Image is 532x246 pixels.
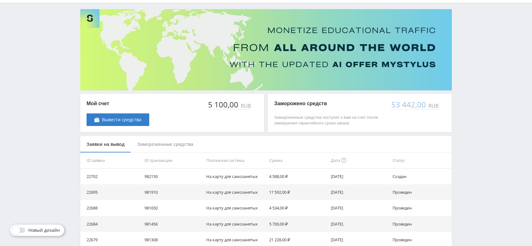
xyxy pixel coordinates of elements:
td: 982150 [142,169,204,184]
th: ID транзакции [142,152,204,169]
td: Проведен [390,216,452,232]
div: 53 442,00 [391,100,427,109]
div: Заявки на вывод [80,136,131,153]
td: 22702 [80,169,142,184]
td: На карту для самозанятых [204,184,266,200]
div: Замороженные средства [131,136,200,153]
th: Платежная система [204,152,266,169]
span: Вывести средства [102,117,141,122]
th: Сумма [266,152,328,169]
div: RUB [240,103,252,109]
p: Заморожено средств [274,100,384,107]
td: 22695 [80,184,142,200]
td: [DATE] [328,169,390,184]
td: [DATE] [328,184,390,200]
td: 981910 [142,184,204,200]
td: [DATE] [328,216,390,232]
td: Проведен [390,184,452,200]
span: Новый дизайн [28,228,60,233]
div: 5 100,00 [207,100,240,109]
th: Дата [328,152,390,169]
td: 4 534,00 ₽ [266,200,328,216]
td: 5 700,00 ₽ [266,216,328,232]
td: Проведен [390,200,452,216]
p: Замороженные средства поступят к вам на счет после завершения гарантийного срока заказа [274,115,384,126]
img: Banner [80,9,452,90]
td: 22684 [80,216,142,232]
td: На карту для самозанятых [204,169,266,184]
th: ID заявки [80,152,142,169]
p: Мой счет [87,100,149,107]
td: На карту для самозанятых [204,216,266,232]
div: RUB [427,103,439,109]
td: На карту для самозанятых [204,200,266,216]
td: [DATE] [328,200,390,216]
td: Создан [390,169,452,184]
td: 981650 [142,200,204,216]
td: 981456 [142,216,204,232]
td: 4 588,00 ₽ [266,169,328,184]
td: 17 592,00 ₽ [266,184,328,200]
a: Вывести средства [87,113,149,126]
th: Статус [390,152,452,169]
td: 22688 [80,200,142,216]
